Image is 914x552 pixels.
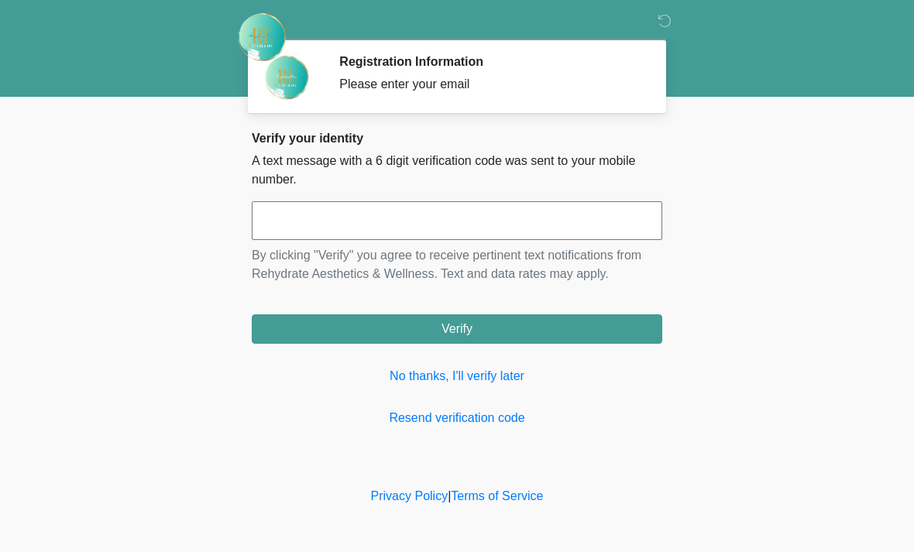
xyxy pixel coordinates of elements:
p: By clicking "Verify" you agree to receive pertinent text notifications from Rehydrate Aesthetics ... [252,246,662,283]
h2: Verify your identity [252,131,662,146]
button: Verify [252,314,662,344]
div: Please enter your email [339,75,639,94]
a: Resend verification code [252,409,662,427]
p: A text message with a 6 digit verification code was sent to your mobile number. [252,152,662,189]
img: Agent Avatar [263,54,310,101]
a: No thanks, I'll verify later [252,367,662,386]
img: Rehydrate Aesthetics & Wellness Logo [236,12,287,63]
a: | [448,489,451,502]
a: Privacy Policy [371,489,448,502]
a: Terms of Service [451,489,543,502]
